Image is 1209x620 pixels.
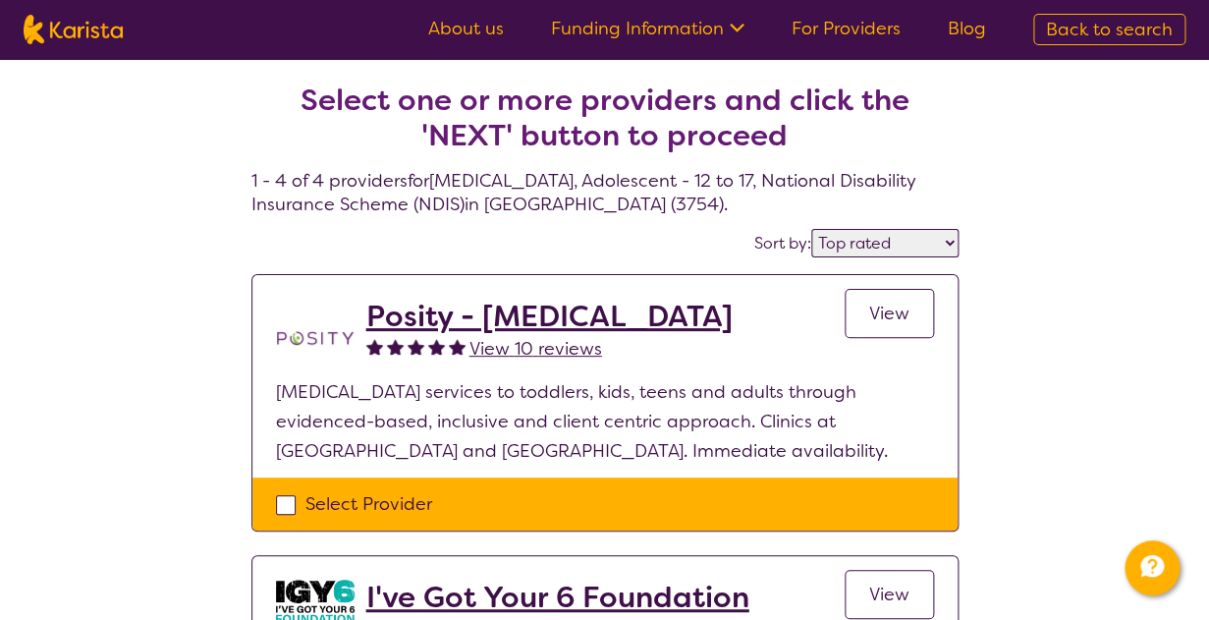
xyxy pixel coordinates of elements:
span: View 10 reviews [469,337,602,361]
span: Back to search [1046,18,1173,41]
span: View [869,302,909,325]
a: I've Got Your 6 Foundation [366,580,749,615]
a: Back to search [1033,14,1185,45]
img: fullstar [449,338,466,355]
a: Posity - [MEDICAL_DATA] [366,299,733,334]
img: fullstar [366,338,383,355]
img: Karista logo [24,15,123,44]
a: View 10 reviews [469,334,602,364]
button: Channel Menu [1125,540,1180,595]
img: fullstar [408,338,424,355]
a: View [845,570,934,619]
label: Sort by: [754,233,811,254]
a: About us [428,17,504,40]
h2: Select one or more providers and click the 'NEXT' button to proceed [275,83,935,153]
span: View [869,583,909,606]
a: For Providers [792,17,901,40]
img: fullstar [387,338,404,355]
img: t1bslo80pcylnzwjhndq.png [276,299,355,377]
a: Blog [948,17,986,40]
p: [MEDICAL_DATA] services to toddlers, kids, teens and adults through evidenced-based, inclusive an... [276,377,934,466]
a: Funding Information [551,17,744,40]
a: View [845,289,934,338]
h4: 1 - 4 of 4 providers for [MEDICAL_DATA] , Adolescent - 12 to 17 , National Disability Insurance S... [251,35,959,216]
img: fullstar [428,338,445,355]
